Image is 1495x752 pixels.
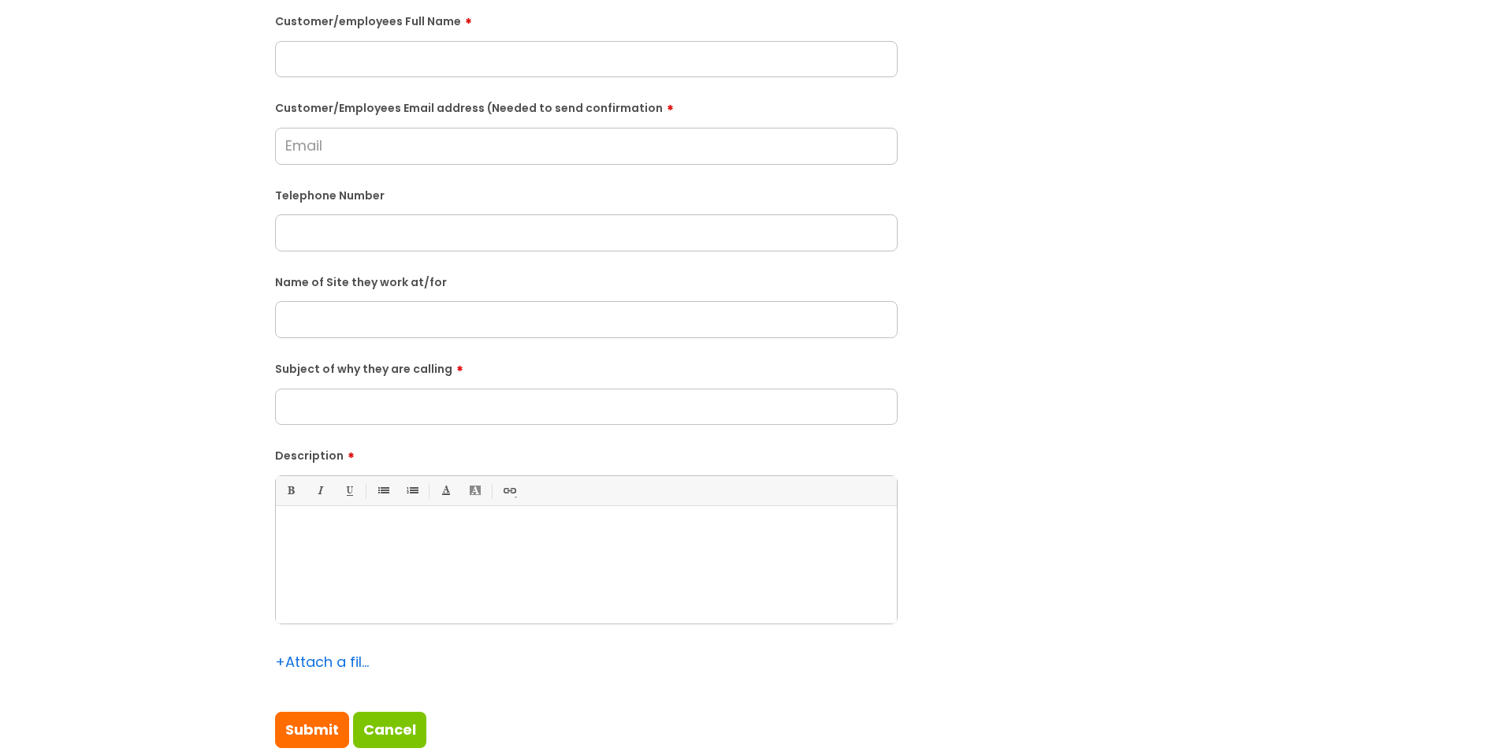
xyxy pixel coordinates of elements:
a: 1. Ordered List (Ctrl-Shift-8) [402,481,422,501]
input: Submit [275,712,349,748]
label: Customer/Employees Email address (Needed to send confirmation [275,96,898,115]
a: Font Color [436,481,456,501]
a: Italic (Ctrl-I) [310,481,329,501]
label: Customer/employees Full Name [275,9,898,28]
span: + [275,652,285,672]
label: Description [275,444,898,463]
a: Cancel [353,712,426,748]
a: • Unordered List (Ctrl-Shift-7) [373,481,392,501]
label: Name of Site they work at/for [275,273,898,289]
a: Bold (Ctrl-B) [281,481,300,501]
input: Email [275,128,898,164]
a: Underline(Ctrl-U) [339,481,359,501]
label: Telephone Number [275,186,898,203]
div: Attach a file [275,650,370,675]
a: Back Color [465,481,485,501]
label: Subject of why they are calling [275,357,898,376]
a: Link [499,481,519,501]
